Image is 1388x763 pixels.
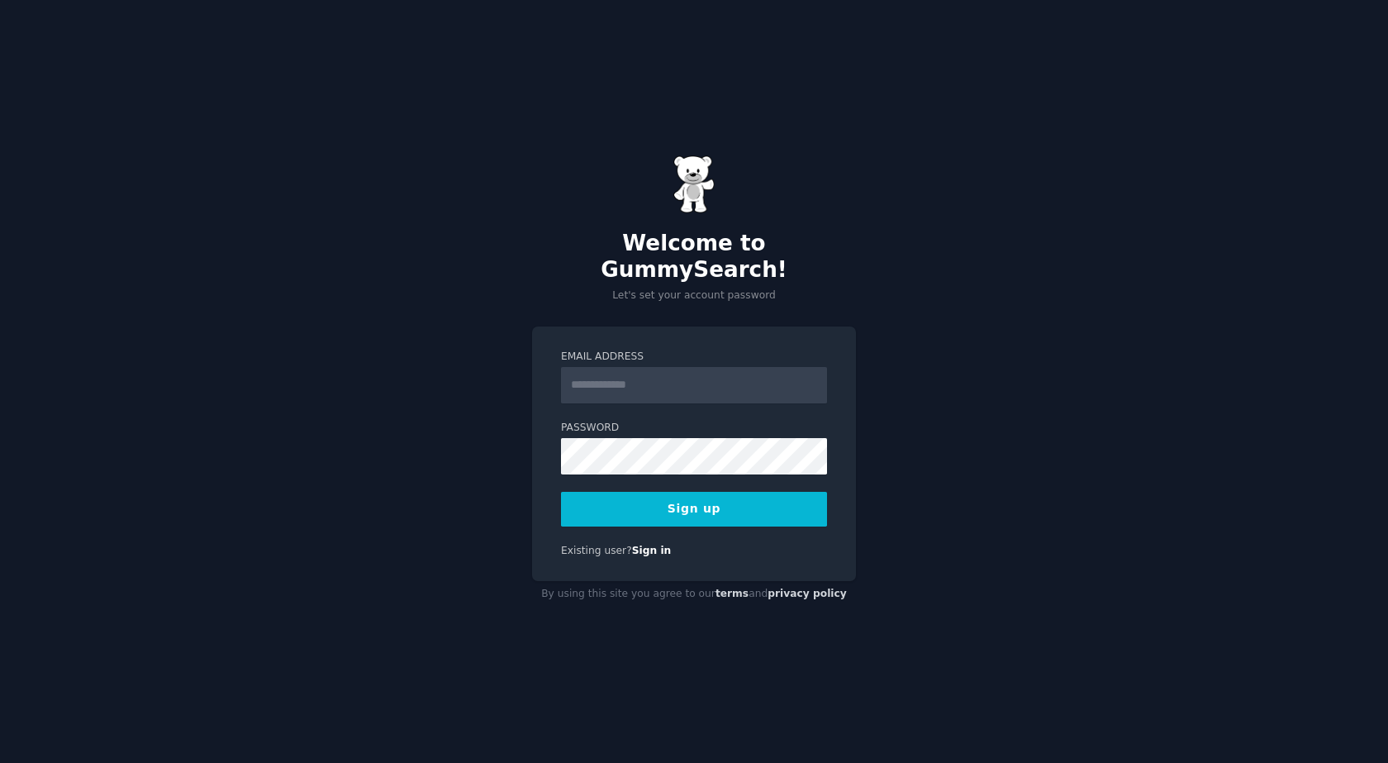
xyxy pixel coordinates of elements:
a: Sign in [632,545,672,556]
div: By using this site you agree to our and [532,581,856,608]
span: Existing user? [561,545,632,556]
button: Sign up [561,492,827,527]
h2: Welcome to GummySearch! [532,231,856,283]
a: terms [715,588,749,599]
a: privacy policy [768,588,847,599]
p: Let's set your account password [532,289,856,303]
label: Email Address [561,350,827,365]
img: Gummy Bear [673,155,715,213]
label: Password [561,421,827,436]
